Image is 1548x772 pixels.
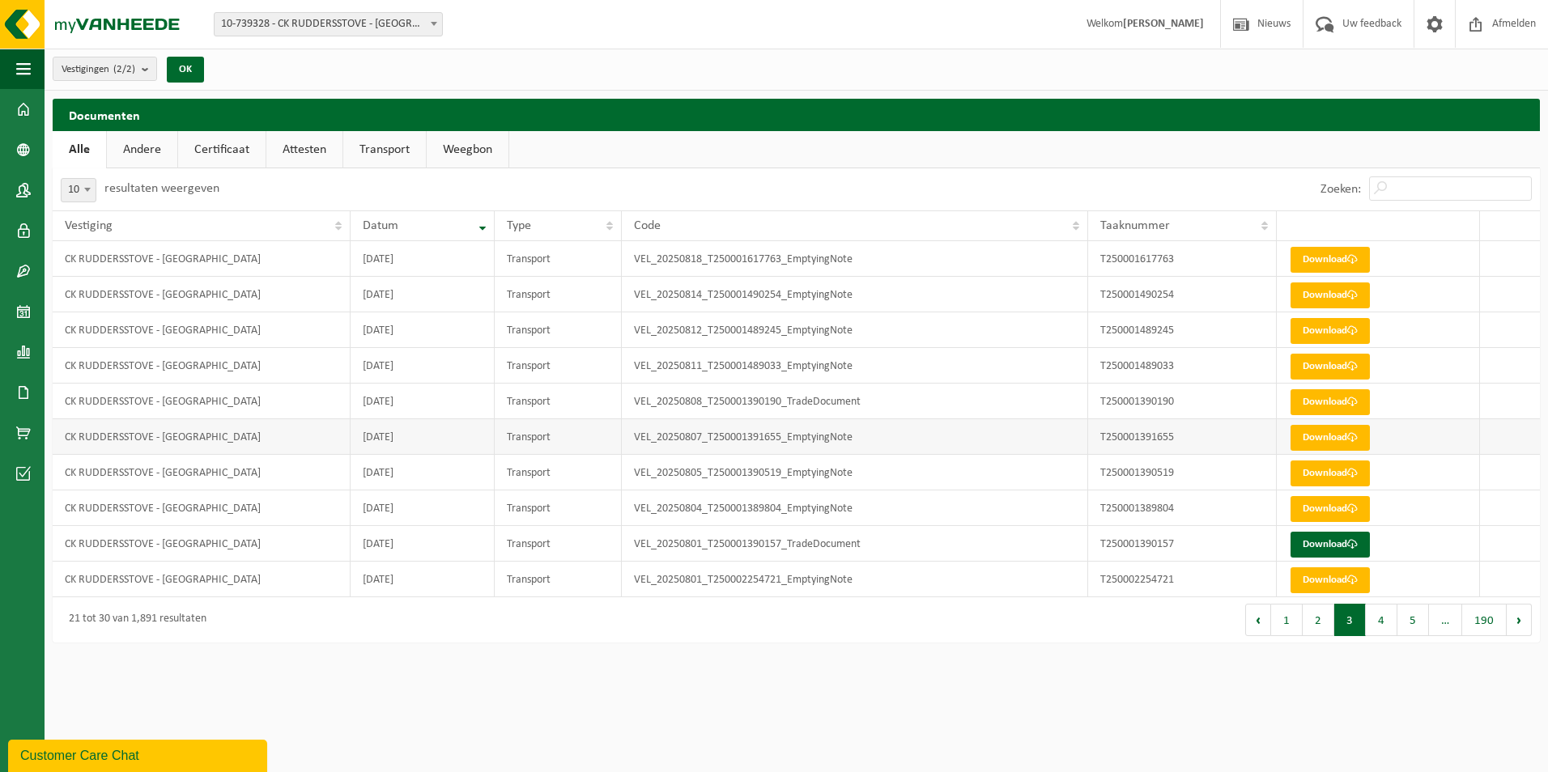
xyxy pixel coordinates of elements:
td: CK RUDDERSSTOVE - [GEOGRAPHIC_DATA] [53,277,351,312]
a: Download [1291,532,1370,558]
td: VEL_20250811_T250001489033_EmptyingNote [622,348,1088,384]
td: T250001617763 [1088,241,1277,277]
strong: [PERSON_NAME] [1123,18,1204,30]
a: Andere [107,131,177,168]
td: T250002254721 [1088,562,1277,597]
td: CK RUDDERSSTOVE - [GEOGRAPHIC_DATA] [53,241,351,277]
td: Transport [495,490,623,526]
a: Transport [343,131,426,168]
span: … [1429,604,1462,636]
label: Zoeken: [1320,183,1361,196]
td: CK RUDDERSSTOVE - [GEOGRAPHIC_DATA] [53,419,351,455]
a: Download [1291,567,1370,593]
td: [DATE] [351,241,495,277]
div: 21 tot 30 van 1,891 resultaten [61,605,206,634]
td: T250001390190 [1088,384,1277,419]
td: [DATE] [351,490,495,526]
a: Download [1291,318,1370,344]
a: Download [1291,282,1370,308]
td: VEL_20250801_T250001390157_TradeDocument [622,526,1088,562]
td: Transport [495,455,623,490]
td: VEL_20250814_T250001490254_EmptyingNote [622,277,1088,312]
a: Certificaat [178,131,266,168]
td: Transport [495,526,623,562]
td: CK RUDDERSSTOVE - [GEOGRAPHIC_DATA] [53,312,351,348]
td: [DATE] [351,562,495,597]
button: 1 [1271,604,1303,636]
td: CK RUDDERSSTOVE - [GEOGRAPHIC_DATA] [53,384,351,419]
span: 10-739328 - CK RUDDERSSTOVE - BRUGGE [214,12,443,36]
td: Transport [495,312,623,348]
span: 10 [62,179,96,201]
iframe: chat widget [8,736,270,772]
a: Alle [53,131,106,168]
button: OK [167,57,204,83]
button: 3 [1334,604,1366,636]
td: Transport [495,419,623,455]
a: Download [1291,247,1370,273]
td: [DATE] [351,277,495,312]
td: Transport [495,241,623,277]
td: [DATE] [351,419,495,455]
td: T250001490254 [1088,277,1277,312]
td: Transport [495,277,623,312]
h2: Documenten [53,99,1540,130]
td: VEL_20250818_T250001617763_EmptyingNote [622,241,1088,277]
td: T250001489033 [1088,348,1277,384]
td: T250001389804 [1088,490,1277,526]
td: CK RUDDERSSTOVE - [GEOGRAPHIC_DATA] [53,348,351,384]
td: [DATE] [351,312,495,348]
td: CK RUDDERSSTOVE - [GEOGRAPHIC_DATA] [53,455,351,490]
span: Taaknummer [1100,219,1170,232]
td: T250001489245 [1088,312,1277,348]
td: T250001390519 [1088,455,1277,490]
a: Download [1291,460,1370,486]
span: Vestiging [65,219,113,232]
td: [DATE] [351,455,495,490]
button: Vestigingen(2/2) [53,57,157,81]
td: T250001390157 [1088,526,1277,562]
td: VEL_20250804_T250001389804_EmptyingNote [622,490,1088,526]
a: Download [1291,354,1370,380]
td: CK RUDDERSSTOVE - [GEOGRAPHIC_DATA] [53,562,351,597]
td: [DATE] [351,526,495,562]
span: 10-739328 - CK RUDDERSSTOVE - BRUGGE [215,13,442,36]
td: CK RUDDERSSTOVE - [GEOGRAPHIC_DATA] [53,490,351,526]
td: [DATE] [351,384,495,419]
span: Vestigingen [62,57,135,82]
count: (2/2) [113,64,135,74]
a: Download [1291,496,1370,522]
span: 10 [61,178,96,202]
td: VEL_20250812_T250001489245_EmptyingNote [622,312,1088,348]
a: Weegbon [427,131,508,168]
a: Download [1291,389,1370,415]
span: Datum [363,219,398,232]
td: CK RUDDERSSTOVE - [GEOGRAPHIC_DATA] [53,526,351,562]
td: VEL_20250805_T250001390519_EmptyingNote [622,455,1088,490]
a: Attesten [266,131,342,168]
button: 5 [1397,604,1429,636]
button: 4 [1366,604,1397,636]
label: resultaten weergeven [104,182,219,195]
button: Previous [1245,604,1271,636]
button: 2 [1303,604,1334,636]
td: T250001391655 [1088,419,1277,455]
span: Type [507,219,531,232]
span: Code [634,219,661,232]
button: 190 [1462,604,1507,636]
td: VEL_20250807_T250001391655_EmptyingNote [622,419,1088,455]
td: Transport [495,384,623,419]
td: VEL_20250801_T250002254721_EmptyingNote [622,562,1088,597]
button: Next [1507,604,1532,636]
td: Transport [495,348,623,384]
a: Download [1291,425,1370,451]
td: [DATE] [351,348,495,384]
td: Transport [495,562,623,597]
td: VEL_20250808_T250001390190_TradeDocument [622,384,1088,419]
